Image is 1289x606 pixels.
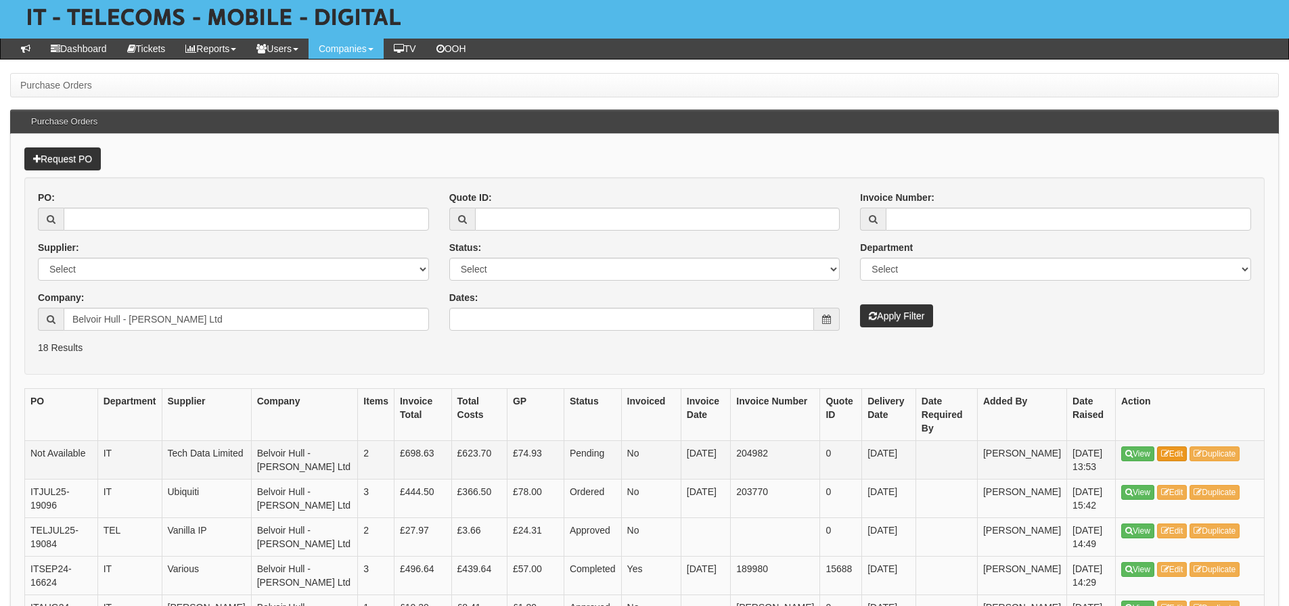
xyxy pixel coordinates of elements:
[621,479,681,517] td: No
[358,556,394,595] td: 3
[681,556,730,595] td: [DATE]
[1157,523,1188,538] a: Edit
[564,440,621,479] td: Pending
[162,479,251,517] td: Ubiquiti
[251,556,358,595] td: Belvoir Hull - [PERSON_NAME] Ltd
[1067,517,1116,556] td: [DATE] 14:49
[384,39,426,59] a: TV
[1190,523,1240,538] a: Duplicate
[862,556,916,595] td: [DATE]
[25,479,98,517] td: ITJUL25-19096
[1121,446,1154,461] a: View
[25,517,98,556] td: TELJUL25-19084
[507,388,564,440] th: GP
[451,388,507,440] th: Total Costs
[681,440,730,479] td: [DATE]
[358,479,394,517] td: 3
[451,517,507,556] td: £3.66
[175,39,246,59] a: Reports
[564,479,621,517] td: Ordered
[862,479,916,517] td: [DATE]
[24,110,104,133] h3: Purchase Orders
[394,517,451,556] td: £27.97
[1067,440,1116,479] td: [DATE] 13:53
[246,39,309,59] a: Users
[1157,562,1188,577] a: Edit
[820,388,862,440] th: Quote ID
[97,556,162,595] td: IT
[731,388,820,440] th: Invoice Number
[820,556,862,595] td: 15688
[1190,446,1240,461] a: Duplicate
[41,39,117,59] a: Dashboard
[451,479,507,517] td: £366.50
[251,517,358,556] td: Belvoir Hull - [PERSON_NAME] Ltd
[25,440,98,479] td: Not Available
[97,479,162,517] td: IT
[251,388,358,440] th: Company
[24,147,101,170] a: Request PO
[507,479,564,517] td: £78.00
[731,440,820,479] td: 204982
[25,556,98,595] td: ITSEP24-16624
[621,517,681,556] td: No
[860,241,913,254] label: Department
[1116,388,1265,440] th: Action
[358,517,394,556] td: 2
[564,556,621,595] td: Completed
[862,388,916,440] th: Delivery Date
[1190,485,1240,500] a: Duplicate
[621,388,681,440] th: Invoiced
[1190,562,1240,577] a: Duplicate
[731,556,820,595] td: 189980
[394,440,451,479] td: £698.63
[449,191,492,204] label: Quote ID:
[507,556,564,595] td: £57.00
[358,388,394,440] th: Items
[394,479,451,517] td: £444.50
[162,517,251,556] td: Vanilla IP
[1121,562,1154,577] a: View
[860,191,934,204] label: Invoice Number:
[977,388,1066,440] th: Added By
[564,517,621,556] td: Approved
[820,517,862,556] td: 0
[1067,388,1116,440] th: Date Raised
[97,388,162,440] th: Department
[426,39,476,59] a: OOH
[564,388,621,440] th: Status
[20,78,92,92] li: Purchase Orders
[162,556,251,595] td: Various
[309,39,384,59] a: Companies
[977,479,1066,517] td: [PERSON_NAME]
[251,440,358,479] td: Belvoir Hull - [PERSON_NAME] Ltd
[1067,556,1116,595] td: [DATE] 14:29
[860,304,933,327] button: Apply Filter
[862,440,916,479] td: [DATE]
[621,556,681,595] td: Yes
[820,440,862,479] td: 0
[820,479,862,517] td: 0
[862,517,916,556] td: [DATE]
[1067,479,1116,517] td: [DATE] 15:42
[38,291,84,304] label: Company:
[1157,446,1188,461] a: Edit
[681,388,730,440] th: Invoice Date
[977,517,1066,556] td: [PERSON_NAME]
[731,479,820,517] td: 203770
[1121,523,1154,538] a: View
[977,556,1066,595] td: [PERSON_NAME]
[451,556,507,595] td: £439.64
[449,291,478,304] label: Dates:
[1121,485,1154,500] a: View
[97,517,162,556] td: TEL
[915,388,977,440] th: Date Required By
[507,517,564,556] td: £24.31
[38,191,55,204] label: PO:
[162,440,251,479] td: Tech Data Limited
[25,388,98,440] th: PO
[451,440,507,479] td: £623.70
[38,241,79,254] label: Supplier:
[681,479,730,517] td: [DATE]
[449,241,481,254] label: Status:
